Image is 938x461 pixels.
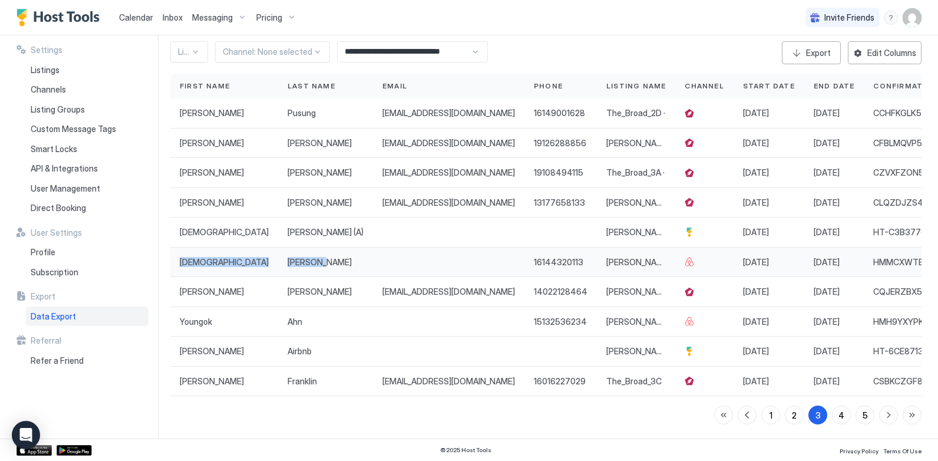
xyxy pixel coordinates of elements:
[180,376,244,387] span: [PERSON_NAME]
[288,346,312,357] span: Airbnb
[26,119,148,139] a: Custom Message Tags
[26,139,148,159] a: Smart Locks
[26,262,148,282] a: Subscription
[382,287,515,297] span: [EMAIL_ADDRESS][DOMAIN_NAME]
[180,317,212,327] span: Youngok
[57,445,92,456] div: Google Play Store
[16,445,52,456] a: App Store
[288,167,352,178] span: [PERSON_NAME]
[31,355,84,366] span: Refer a Friend
[31,247,55,258] span: Profile
[832,406,851,424] button: 4
[606,376,662,387] span: The_Broad_3C
[606,108,665,118] span: The_Broad_2D ·
[814,376,840,387] span: [DATE]
[761,406,780,424] button: 1
[743,376,769,387] span: [DATE]
[12,421,40,449] div: Open Intercom Messenger
[26,242,148,262] a: Profile
[606,287,666,297] span: [PERSON_NAME][GEOGRAPHIC_DATA] 45E · [PERSON_NAME] Apt Private 1 Bedroom w/ WIFI and Parking
[606,346,666,357] span: [PERSON_NAME] Park 43C (2bed)
[873,108,932,118] span: CCHFKGLK589
[180,108,244,118] span: [PERSON_NAME]
[119,12,153,22] span: Calendar
[382,197,515,208] span: [EMAIL_ADDRESS][DOMAIN_NAME]
[288,287,352,297] span: [PERSON_NAME]
[26,100,148,120] a: Listing Groups
[180,287,244,297] span: [PERSON_NAME]
[606,257,666,268] span: [PERSON_NAME] Park 45H (2beds)
[288,197,352,208] span: [PERSON_NAME]
[31,267,78,278] span: Subscription
[743,317,769,327] span: [DATE]
[534,197,585,208] span: 13177658133
[26,351,148,371] a: Refer a Friend
[180,227,269,238] span: [DEMOGRAPHIC_DATA]
[534,376,586,387] span: 16016227029
[785,406,804,424] button: 2
[180,81,230,91] span: First Name
[808,406,827,424] button: 3
[814,108,840,118] span: [DATE]
[440,446,491,454] span: © 2025 Host Tools
[814,287,840,297] span: [DATE]
[743,197,769,208] span: [DATE]
[26,60,148,80] a: Listings
[873,346,929,357] span: HT-6CE87138
[382,138,515,149] span: [EMAIL_ADDRESS][DOMAIN_NAME]
[31,163,98,174] span: API & Integrations
[782,41,841,64] button: Export
[338,42,471,62] input: Input Field
[903,8,922,27] div: User profile
[180,138,244,149] span: [PERSON_NAME]
[31,124,116,134] span: Custom Message Tags
[815,409,821,422] div: 3
[606,138,666,149] span: [PERSON_NAME] Park 45H (2beds)
[31,311,76,322] span: Data Export
[16,9,105,27] div: Host Tools Logo
[838,409,844,422] div: 4
[31,228,82,238] span: User Settings
[534,167,583,178] span: 19108494115
[31,45,62,55] span: Settings
[840,447,878,455] span: Privacy Policy
[743,227,769,238] span: [DATE]
[534,81,563,91] span: Phone
[534,317,587,327] span: 15132536234
[814,81,855,91] span: End Date
[606,317,666,327] span: [PERSON_NAME][GEOGRAPHIC_DATA] 45C ·
[606,227,666,238] span: [PERSON_NAME][GEOGRAPHIC_DATA] 45D Unit (2beds)
[31,65,60,75] span: Listings
[606,81,666,91] span: Listing Name
[867,47,916,59] div: Edit Columns
[534,108,585,118] span: 16149001628
[534,287,587,297] span: 14022128464
[163,11,183,24] a: Inbox
[883,444,922,456] a: Terms Of Use
[31,291,55,302] span: Export
[873,287,928,297] span: CQJERZBX511
[180,257,269,268] span: [DEMOGRAPHIC_DATA]
[382,108,515,118] span: [EMAIL_ADDRESS][DOMAIN_NAME]
[873,376,931,387] span: CSBKCZGF815
[31,104,85,115] span: Listing Groups
[163,12,183,22] span: Inbox
[26,159,148,179] a: API & Integrations
[288,138,352,149] span: [PERSON_NAME]
[256,12,282,23] span: Pricing
[743,81,795,91] span: Start Date
[382,167,515,178] span: [EMAIL_ADDRESS][DOMAIN_NAME]
[743,287,769,297] span: [DATE]
[382,376,515,387] span: [EMAIL_ADDRESS][DOMAIN_NAME]
[288,108,316,118] span: Pusung
[814,317,840,327] span: [DATE]
[288,376,317,387] span: Franklin
[856,406,874,424] button: 5
[288,317,302,327] span: Ahn
[119,11,153,24] a: Calendar
[26,307,148,327] a: Data Export
[288,81,335,91] span: Last Name
[743,138,769,149] span: [DATE]
[769,409,772,422] div: 1
[743,167,769,178] span: [DATE]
